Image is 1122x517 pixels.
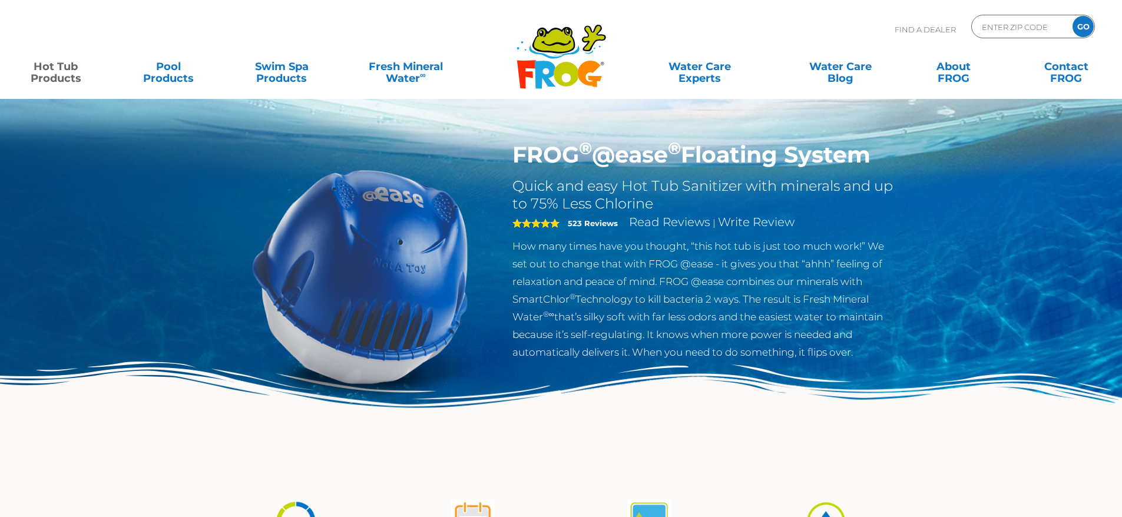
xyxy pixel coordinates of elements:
[570,292,575,301] sup: ®
[350,55,461,78] a: Fresh MineralWater∞
[629,215,710,229] a: Read Reviews
[125,55,213,78] a: PoolProducts
[543,310,554,319] sup: ®∞
[512,177,897,213] h2: Quick and easy Hot Tub Sanitizer with minerals and up to 75% Less Chlorine
[568,218,618,228] strong: 523 Reviews
[628,55,771,78] a: Water CareExperts
[579,138,592,158] sup: ®
[718,215,795,229] a: Write Review
[981,18,1060,35] input: Zip Code Form
[895,15,956,44] p: Find A Dealer
[512,141,897,168] h1: FROG @ease Floating System
[238,55,326,78] a: Swim SpaProducts
[796,55,884,78] a: Water CareBlog
[1073,16,1094,37] input: GO
[1022,55,1110,78] a: ContactFROG
[713,217,716,228] span: |
[512,237,897,361] p: How many times have you thought, “this hot tub is just too much work!” We set out to change that ...
[909,55,997,78] a: AboutFROG
[668,138,681,158] sup: ®
[12,55,100,78] a: Hot TubProducts
[226,141,495,411] img: hot-tub-product-atease-system.png
[512,218,560,228] span: 5
[420,70,426,79] sup: ∞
